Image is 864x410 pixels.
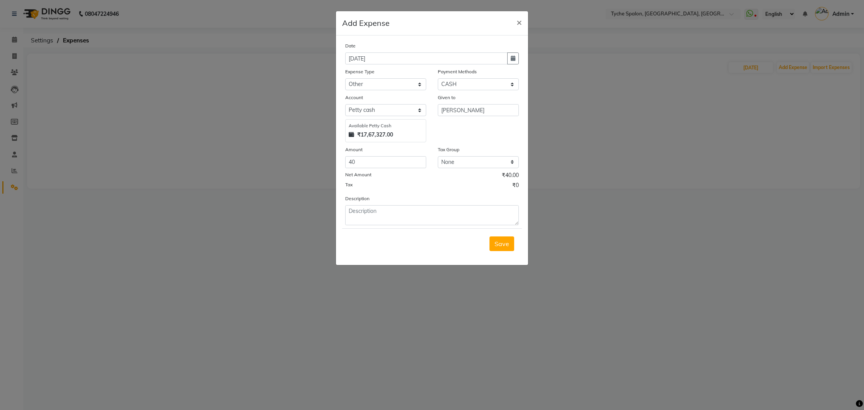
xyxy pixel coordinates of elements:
[438,104,519,116] input: Given to
[345,195,370,202] label: Description
[349,123,423,129] div: Available Petty Cash
[357,131,393,139] strong: ₹17,67,327.00
[516,16,522,28] span: ×
[512,181,519,191] span: ₹0
[438,94,456,101] label: Given to
[345,94,363,101] label: Account
[438,146,459,153] label: Tax Group
[438,68,477,75] label: Payment Methods
[345,146,363,153] label: Amount
[345,156,426,168] input: Amount
[342,17,390,29] h5: Add Expense
[510,11,528,33] button: Close
[345,68,375,75] label: Expense Type
[502,171,519,181] span: ₹40.00
[345,181,353,188] label: Tax
[494,240,509,248] span: Save
[345,42,356,49] label: Date
[489,236,514,251] button: Save
[345,171,371,178] label: Net Amount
